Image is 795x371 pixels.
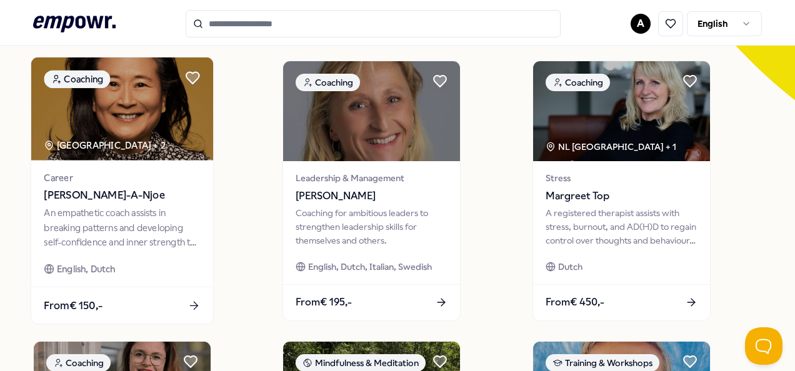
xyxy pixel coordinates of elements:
[308,260,432,274] span: English, Dutch, Italian, Swedish
[631,14,651,34] button: A
[532,61,711,320] a: package imageCoachingNL [GEOGRAPHIC_DATA] + 1StressMargreet TopA registered therapist assists wit...
[296,206,447,248] div: Coaching for ambitious leaders to strengthen leadership skills for themselves and others.
[186,10,561,37] input: Search for products, categories or subcategories
[546,188,697,204] span: Margreet Top
[296,188,447,204] span: [PERSON_NAME]
[283,61,460,161] img: package image
[296,294,352,310] span: From € 195,-
[546,140,676,154] div: NL [GEOGRAPHIC_DATA] + 1
[44,187,200,204] span: [PERSON_NAME]-A-Njoe
[44,206,200,249] div: An empathetic coach assists in breaking patterns and developing self-confidence and inner strengt...
[546,206,697,248] div: A registered therapist assists with stress, burnout, and AD(H)D to regain control over thoughts a...
[44,297,102,314] span: From € 150,-
[546,74,610,91] div: Coaching
[546,171,697,185] span: Stress
[31,57,213,161] img: package image
[44,171,200,185] span: Career
[44,71,110,89] div: Coaching
[558,260,582,274] span: Dutch
[546,294,604,310] span: From € 450,-
[533,61,710,161] img: package image
[31,57,214,325] a: package imageCoaching[GEOGRAPHIC_DATA] + 2Career[PERSON_NAME]-A-NjoeAn empathetic coach assists i...
[44,139,166,153] div: [GEOGRAPHIC_DATA] + 2
[57,262,116,277] span: English, Dutch
[745,327,782,365] iframe: Help Scout Beacon - Open
[282,61,461,320] a: package imageCoachingLeadership & Management[PERSON_NAME]Coaching for ambitious leaders to streng...
[296,74,360,91] div: Coaching
[296,171,447,185] span: Leadership & Management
